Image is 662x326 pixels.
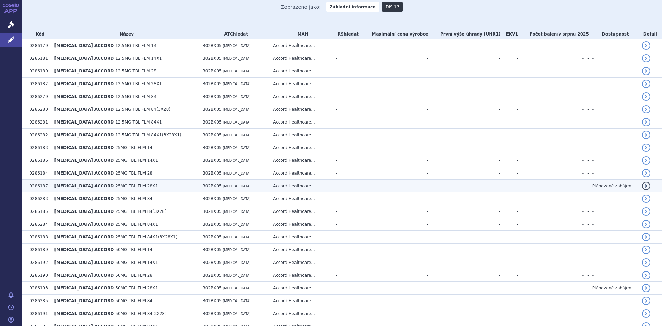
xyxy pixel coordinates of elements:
td: - [500,180,518,192]
span: B02BX05 [203,171,222,176]
td: 0286188 [26,231,51,244]
span: [MEDICAL_DATA] ACCORD [54,273,114,278]
td: 0286187 [26,180,51,192]
td: - [584,205,589,218]
span: [MEDICAL_DATA] [223,146,251,150]
td: - [584,180,589,192]
td: - [518,269,584,282]
span: 25MG TBL FLM 14 [115,145,152,150]
a: hledat [233,32,248,37]
a: detail [642,67,650,75]
span: [MEDICAL_DATA] [223,248,251,252]
td: - [589,231,639,244]
td: - [500,78,518,90]
span: v srpnu 2025 [559,32,589,37]
td: - [428,231,501,244]
td: - [589,269,639,282]
td: - [428,65,501,78]
a: detail [642,92,650,101]
td: - [584,192,589,205]
td: - [584,256,589,269]
span: [MEDICAL_DATA] ACCORD [54,81,114,86]
td: 0286186 [26,154,51,167]
th: Název [51,29,199,39]
span: [MEDICAL_DATA] [223,286,251,290]
span: [MEDICAL_DATA] ACCORD [54,56,114,61]
a: detail [642,41,650,50]
a: detail [642,54,650,62]
td: 0286280 [26,103,51,116]
td: 0286283 [26,192,51,205]
span: B02BX05 [203,222,222,227]
td: - [518,65,584,78]
td: - [332,90,360,103]
td: - [518,167,584,180]
td: - [500,256,518,269]
td: - [584,39,589,52]
a: detail [642,80,650,88]
td: - [332,192,360,205]
span: B02BX05 [203,196,222,201]
td: - [332,244,360,256]
span: [MEDICAL_DATA] [223,95,251,99]
span: [MEDICAL_DATA] ACCORD [54,132,114,137]
td: - [589,205,639,218]
td: - [360,78,428,90]
td: 0286184 [26,167,51,180]
td: - [584,129,589,141]
td: - [584,218,589,231]
td: - [428,244,501,256]
td: - [428,180,501,192]
td: 0286182 [26,78,51,90]
span: B02BX05 [203,81,222,86]
span: [MEDICAL_DATA] [223,274,251,277]
td: Accord Healthcare... [270,103,332,116]
span: [MEDICAL_DATA] [223,57,251,60]
td: - [332,269,360,282]
td: - [518,52,584,65]
td: - [584,103,589,116]
td: - [589,256,639,269]
td: - [428,141,501,154]
td: - [589,65,639,78]
span: B02BX05 [203,120,222,125]
td: - [360,90,428,103]
span: [MEDICAL_DATA] ACCORD [54,145,114,150]
td: - [518,129,584,141]
span: [MEDICAL_DATA] [223,171,251,175]
span: [MEDICAL_DATA] ACCORD [54,171,114,176]
td: - [500,116,518,129]
span: 12,5MG TBL FLM 14 [115,43,156,48]
span: B02BX05 [203,235,222,239]
th: Počet balení [518,29,589,39]
span: [MEDICAL_DATA] [223,69,251,73]
a: detail [642,156,650,165]
td: Accord Healthcare... [270,141,332,154]
del: hledat [344,32,359,37]
td: - [589,39,639,52]
span: B02BX05 [203,184,222,188]
td: - [589,103,639,116]
th: ATC [199,29,270,39]
td: - [584,244,589,256]
span: B02BX05 [203,94,222,99]
td: - [589,78,639,90]
td: Accord Healthcare... [270,218,332,231]
span: B02BX05 [203,286,222,290]
th: RS [332,29,360,39]
span: [MEDICAL_DATA] ACCORD [54,209,114,214]
td: - [360,141,428,154]
span: [MEDICAL_DATA] ACCORD [54,120,114,125]
td: - [360,129,428,141]
th: MAH [270,29,332,39]
td: Plánované zahájení [589,180,639,192]
td: - [428,205,501,218]
td: 0286282 [26,129,51,141]
td: - [500,141,518,154]
td: Accord Healthcare... [270,231,332,244]
td: Accord Healthcare... [270,129,332,141]
span: B02BX05 [203,158,222,163]
span: 50MG TBL FLM 14X1 [115,260,158,265]
span: [MEDICAL_DATA] [223,197,251,201]
td: - [500,65,518,78]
